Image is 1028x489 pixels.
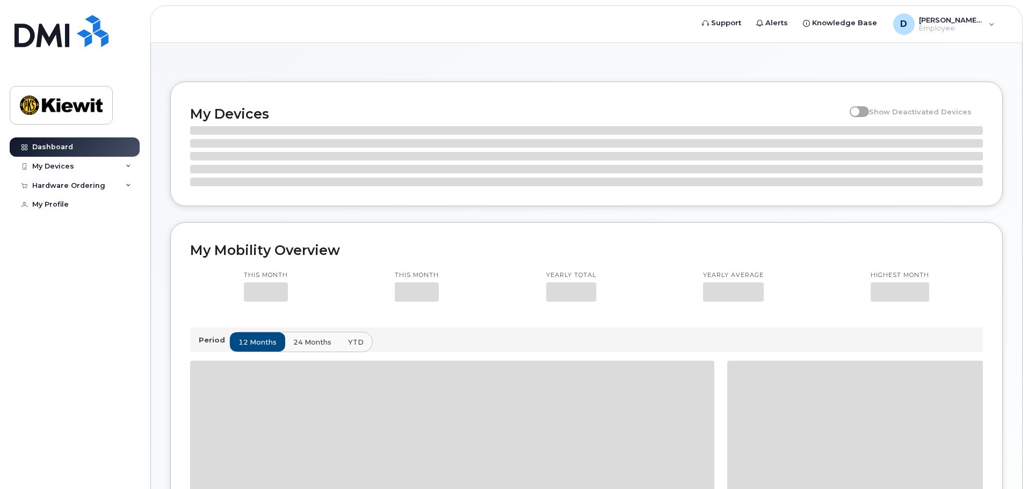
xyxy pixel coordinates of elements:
span: YTD [348,337,364,347]
h2: My Mobility Overview [190,242,983,258]
span: 24 months [293,337,331,347]
input: Show Deactivated Devices [850,101,858,110]
p: Period [199,335,229,345]
p: Yearly total [546,271,596,280]
p: Highest month [871,271,929,280]
span: Show Deactivated Devices [869,107,972,116]
h2: My Devices [190,106,844,122]
p: This month [244,271,288,280]
p: This month [395,271,439,280]
p: Yearly average [703,271,764,280]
